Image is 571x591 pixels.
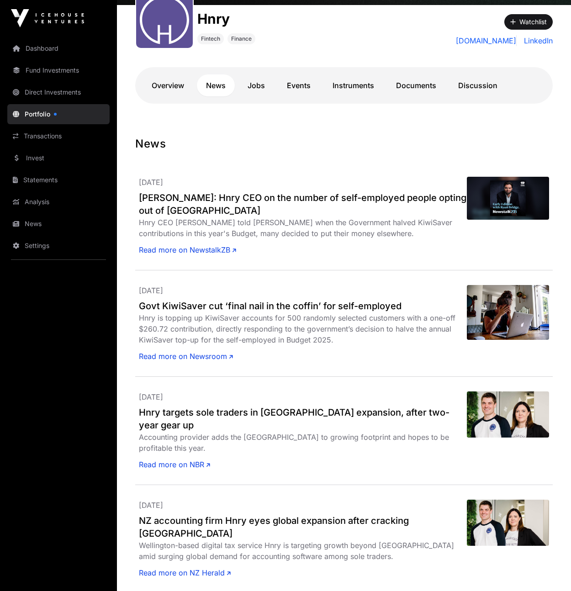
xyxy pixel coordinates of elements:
a: Analysis [7,192,110,212]
div: Hnry CEO [PERSON_NAME] told [PERSON_NAME] when the Government halved KiwiSaver contributions in t... [139,217,467,239]
a: Direct Investments [7,82,110,102]
a: [DOMAIN_NAME] [456,35,517,46]
img: image.jpg [467,177,549,220]
p: [DATE] [139,285,467,296]
a: Dashboard [7,38,110,58]
a: Fund Investments [7,60,110,80]
nav: Tabs [143,74,545,96]
img: Hnryco-foundersJamesandClaireFullerweb.jpeg [467,391,549,438]
p: [DATE] [139,500,467,511]
button: Watchlist [504,14,553,30]
img: GettyImages-1216299239-scaled.jpg [467,285,549,340]
a: NZ accounting firm Hnry eyes global expansion after cracking [GEOGRAPHIC_DATA] [139,514,467,540]
a: Events [278,74,320,96]
span: Finance [231,35,252,42]
a: Hnry targets sole traders in [GEOGRAPHIC_DATA] expansion, after two-year gear up [139,406,467,432]
div: Accounting provider adds the [GEOGRAPHIC_DATA] to growing footprint and hopes to be profitable th... [139,432,467,454]
p: [DATE] [139,177,467,188]
span: Fintech [201,35,220,42]
a: Documents [387,74,445,96]
a: Read more on Newsroom [139,351,233,362]
img: UIONBHLXHNYOTQY2PS3C3WRS6A.png [467,500,549,546]
a: Instruments [323,74,383,96]
a: Jobs [238,74,274,96]
a: Settings [7,236,110,256]
a: Discussion [449,74,507,96]
a: Read more on NBR [139,459,210,470]
a: Overview [143,74,193,96]
h1: News [135,137,553,151]
a: Read more on NewstalkZB [139,244,236,255]
a: [PERSON_NAME]: Hnry CEO on the number of self-employed people opting out of [GEOGRAPHIC_DATA] [139,191,467,217]
p: [DATE] [139,391,467,402]
a: News [197,74,235,96]
a: Statements [7,170,110,190]
div: Wellington-based digital tax service Hnry is targeting growth beyond [GEOGRAPHIC_DATA] amid surgi... [139,540,467,562]
div: Hnry is topping up KiwiSaver accounts for 500 randomly selected customers with a one-off $260.72 ... [139,312,467,345]
h1: Hnry [197,11,255,27]
a: Invest [7,148,110,168]
a: LinkedIn [520,35,553,46]
a: News [7,214,110,234]
a: Portfolio [7,104,110,124]
img: Icehouse Ventures Logo [11,9,84,27]
a: Read more on NZ Herald [139,567,231,578]
a: Govt KiwiSaver cut ‘final nail in the coffin’ for self-employed [139,300,467,312]
a: Transactions [7,126,110,146]
iframe: Chat Widget [525,547,571,591]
